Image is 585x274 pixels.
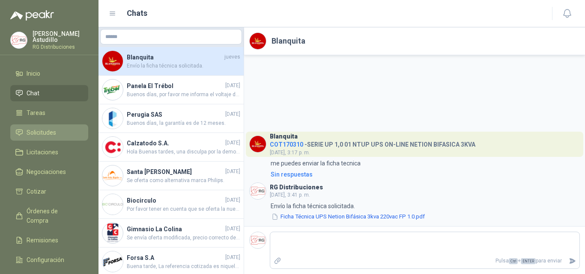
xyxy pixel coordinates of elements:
h4: Perugia SAS [127,110,224,119]
span: Tareas [27,108,45,118]
h4: Santa [PERSON_NAME] [127,167,224,177]
img: Company Logo [102,80,123,100]
p: me puedes enviar la ficha tecnica [271,159,361,168]
span: [DATE] [225,168,240,176]
img: Company Logo [11,32,27,48]
img: Logo peakr [10,10,54,21]
span: Se envía oferta modificada, precio correcto del par. [127,234,240,242]
button: Enviar [565,253,579,268]
span: Ctrl [509,258,518,264]
span: Solicitudes [27,128,56,137]
span: [DATE] [225,110,240,118]
a: Company LogoPerugia SAS[DATE]Buenos días, la garantía es de 12 meses. [98,104,244,133]
span: [DATE] [225,82,240,90]
span: Inicio [27,69,40,78]
a: Chat [10,85,88,101]
a: Company LogoBiocirculo[DATE]Por favor tener en cuenta que se oferta la nueva lampara que se está ... [98,190,244,219]
a: Configuración [10,252,88,268]
a: Solicitudes [10,124,88,141]
p: [PERSON_NAME] Astudillo [33,31,88,43]
img: Company Logo [102,223,123,243]
span: Chat [27,88,39,98]
span: [DATE] [225,196,240,204]
span: Buena tarde, La referencia cotizada es niquelada? [127,262,240,271]
span: Negociaciones [27,167,66,177]
span: Licitaciones [27,147,58,157]
span: [DATE] [225,225,240,233]
p: RG Distribuciones [33,44,88,50]
a: Órdenes de Compra [10,203,88,229]
h4: Biocirculo [127,196,224,205]
a: Negociaciones [10,164,88,180]
img: Company Logo [102,108,123,129]
h3: RG Distribuciones [270,185,323,190]
span: Remisiones [27,236,58,245]
span: Cotizar [27,187,46,196]
span: Buenos días, por favor me informa el voltaje de la bobina [127,91,240,99]
h1: Chats [127,7,147,19]
img: Company Logo [102,51,123,71]
span: Envío la ficha técnica solicitada. [127,62,240,70]
p: Envío la ficha técnica solicitada. [271,201,426,211]
span: Se oferta como alternativa marca Philips. [127,177,240,185]
span: [DATE] [225,253,240,262]
h4: Calzatodo S.A. [127,138,224,148]
span: [DATE] [225,139,240,147]
p: Pulsa + para enviar [285,253,566,268]
a: Cotizar [10,183,88,200]
h4: Panela El Trébol [127,81,224,91]
img: Company Logo [102,137,123,157]
a: Company LogoBlanquitajuevesEnvío la ficha técnica solicitada. [98,47,244,76]
span: ENTER [521,258,536,264]
a: Inicio [10,65,88,82]
label: Adjuntar archivos [270,253,285,268]
a: Company LogoGimnasio La Colina[DATE]Se envía oferta modificada, precio correcto del par. [98,219,244,247]
h4: Blanquita [127,53,223,62]
h4: - SERIE UP 1,0 01 NTUP UPS ON-LINE NETION BIFASICA 3KVA [270,139,475,147]
h4: Gimnasio La Colina [127,224,224,234]
img: Company Logo [102,165,123,186]
span: [DATE], 3:17 p. m. [270,150,310,156]
span: jueves [224,53,240,61]
span: Configuración [27,255,64,265]
span: COT170310 [270,141,303,148]
img: Company Logo [102,194,123,215]
img: Company Logo [250,232,266,248]
span: Hola Buenas tardes, una disculpa por la demora, el día lunes estaremos realizando la entrega. [127,148,240,156]
span: Órdenes de Compra [27,206,80,225]
img: Company Logo [250,33,266,49]
span: Por favor tener en cuenta que se oferta la nueva lampara que se está utilizando, la lampara LED 1... [127,205,240,213]
a: Company LogoCalzatodo S.A.[DATE]Hola Buenas tardes, una disculpa por la demora, el día lunes esta... [98,133,244,162]
a: Company LogoSanta [PERSON_NAME][DATE]Se oferta como alternativa marca Philips. [98,162,244,190]
button: Ficha Técnica UPS Netion Bifásica 3kva 220vac FP 1.0.pdf [271,212,426,221]
a: Sin respuestas [269,170,580,179]
h3: Blanquita [270,134,298,139]
a: Tareas [10,105,88,121]
div: Sin respuestas [271,170,313,179]
h4: Forsa S.A [127,253,224,262]
img: Company Logo [102,251,123,272]
img: Company Logo [250,183,266,199]
h2: Blanquita [272,35,305,47]
a: Company LogoPanela El Trébol[DATE]Buenos días, por favor me informa el voltaje de la bobina [98,76,244,104]
img: Company Logo [250,136,266,152]
span: Buenos días, la garantía es de 12 meses. [127,119,240,127]
span: [DATE], 3:41 p. m. [270,192,310,198]
a: Remisiones [10,232,88,248]
a: Licitaciones [10,144,88,160]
